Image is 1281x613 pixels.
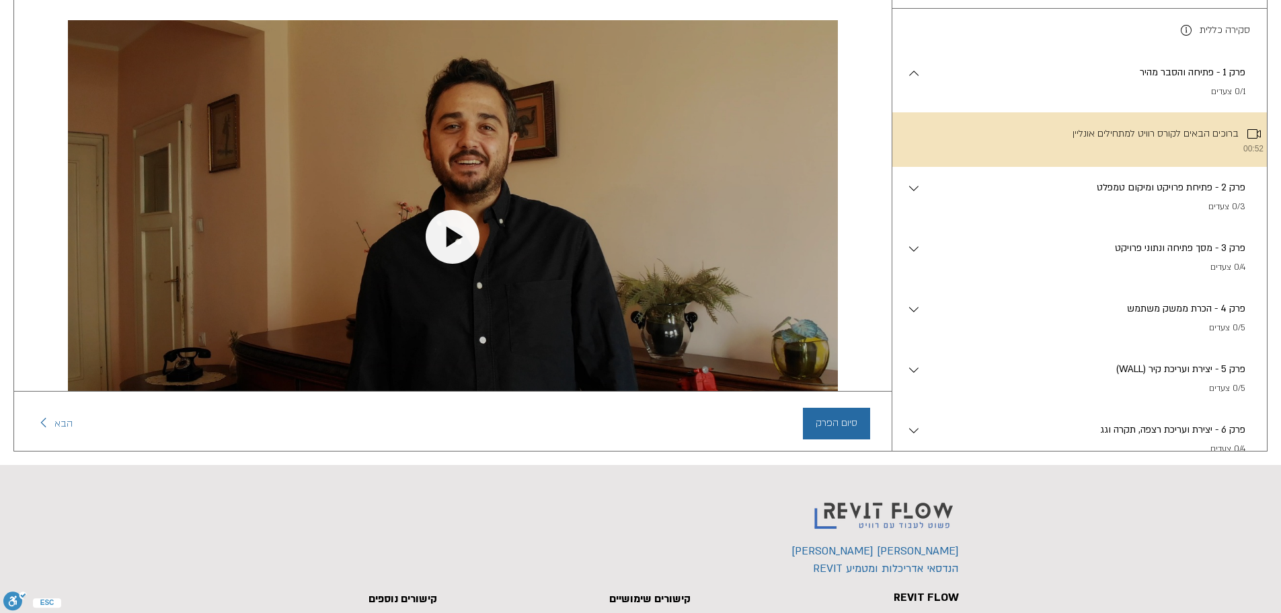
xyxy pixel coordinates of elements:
button: פרק 2 - פתיחת פרויקט ומיקום טמפלט.0/3 צעדים [906,180,1254,214]
button: (WALL) פרק 5 - יצירת ועריכת קיר.0/5 צעדים [906,362,1254,396]
button: ברוכים הבאים לקורס רוויט למתחילים אונליין00:52 [1030,126,1264,153]
p: 0/5 צעדים [922,322,1246,335]
p: פרק 2 - פתיחת פרויקט ומיקום טמפלט [922,180,1246,195]
button: סקירה כללית [1178,22,1253,38]
button: סיום הפרק [803,408,870,439]
span: קישורים נוספים [368,591,437,606]
p: פרק 3 - מסך פתיחה ונתוני פרויקט [922,241,1246,256]
button: פרק 3 - מסך פתיחה ונתוני פרויקט.0/4 צעדים [906,241,1254,275]
p: 0/4 צעדים [922,443,1246,456]
p: סקירה כללית [1200,23,1253,38]
p: 0/3 צעדים [922,201,1246,214]
p: פרק 1 - פתיחה והסבר מהיר [922,65,1246,80]
p: (WALL) פרק 5 - יצירת ועריכת קיר [922,362,1246,377]
div: פרק 1 - פתיחה והסבר מהיר.0/1 צעדים [892,112,1268,167]
span: [PERSON_NAME] [PERSON_NAME] הנדסאי אדריכלות ומטמיע REVIT [791,544,959,575]
p: פרק 4 - הכרת ממשק משתמש [922,301,1246,316]
p: 00:52 [1052,144,1264,153]
p: פרק 6 - יצירת ועריכת רצפה, תקרה וגג [922,423,1246,437]
img: Revit flow logo פשוט לעבוד עם רוויט [805,482,965,538]
p: 0/1 צעדים [922,85,1246,99]
span: הבא [54,416,73,432]
span: סיום הפרק [816,416,857,431]
p: 0/5 צעדים [922,382,1246,396]
button: פרק 1 - פתיחה והסבר מהיר.0/1 צעדים [906,65,1254,99]
button: Play video [426,210,479,264]
p: 0/4 צעדים [922,261,1246,275]
button: הבא [36,416,73,432]
span: REVIT FLOW [894,590,959,605]
button: פרק 6 - יצירת ועריכת רצפה, תקרה וגג.0/4 צעדים [906,423,1254,456]
span: קישורים שימושיים [609,591,691,606]
p: ברוכים הבאים לקורס רוויט למתחילים אונליין [1030,127,1242,141]
button: פרק 4 - הכרת ממשק משתמש.0/5 צעדים [906,301,1254,335]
